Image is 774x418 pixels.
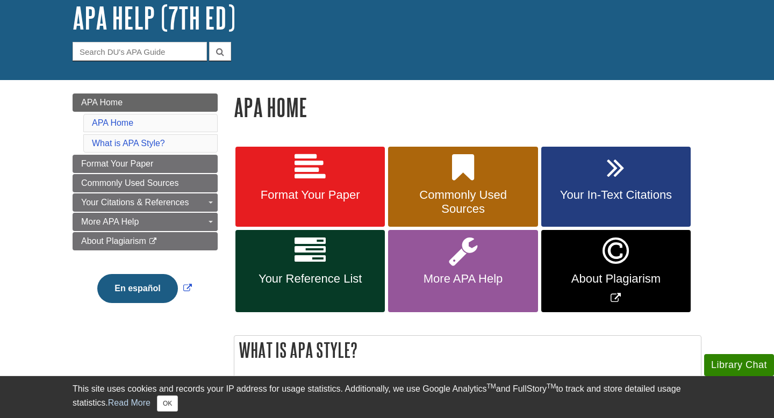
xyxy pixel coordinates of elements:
a: APA Help (7th Ed) [73,1,235,34]
i: This link opens in a new window [148,238,157,245]
span: About Plagiarism [549,272,683,286]
button: Library Chat [704,354,774,376]
span: Commonly Used Sources [396,188,529,216]
a: Format Your Paper [73,155,218,173]
a: APA Home [73,93,218,112]
div: Guide Page Menu [73,93,218,321]
a: Commonly Used Sources [73,174,218,192]
span: More APA Help [396,272,529,286]
a: What is APA Style? [92,139,165,148]
a: APA Home [92,118,133,127]
a: Link opens in new window [541,230,691,312]
sup: TM [547,383,556,390]
a: Commonly Used Sources [388,147,537,227]
a: Read More [108,398,150,407]
h2: What is APA Style? [234,336,701,364]
div: This site uses cookies and records your IP address for usage statistics. Additionally, we use Goo... [73,383,701,412]
input: Search DU's APA Guide [73,42,207,61]
a: Link opens in new window [95,284,194,293]
sup: TM [486,383,496,390]
button: Close [157,395,178,412]
span: APA Home [81,98,123,107]
span: Your In-Text Citations [549,188,683,202]
span: About Plagiarism [81,236,146,246]
span: Your Citations & References [81,198,189,207]
a: Format Your Paper [235,147,385,227]
a: Your In-Text Citations [541,147,691,227]
a: Your Citations & References [73,193,218,212]
button: En español [97,274,177,303]
span: Format Your Paper [243,188,377,202]
a: More APA Help [73,213,218,231]
span: Commonly Used Sources [81,178,178,188]
span: More APA Help [81,217,139,226]
a: More APA Help [388,230,537,312]
span: Your Reference List [243,272,377,286]
a: About Plagiarism [73,232,218,250]
span: Format Your Paper [81,159,153,168]
a: Your Reference List [235,230,385,312]
h1: APA Home [234,93,701,121]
